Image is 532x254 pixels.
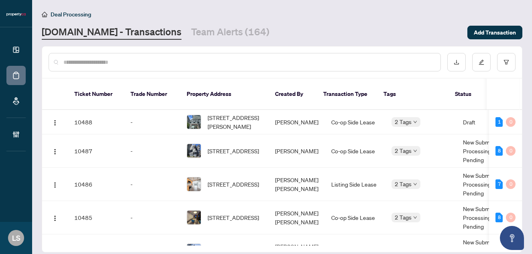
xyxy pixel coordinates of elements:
span: [STREET_ADDRESS] [208,213,259,222]
div: 1 [495,117,503,127]
span: down [413,182,417,186]
td: - [124,168,180,201]
button: filter [497,53,516,71]
span: 2 Tags [395,179,412,189]
button: edit [472,53,491,71]
span: [STREET_ADDRESS][PERSON_NAME] [208,113,262,131]
td: - [124,134,180,168]
td: Co-op Side Lease [325,134,385,168]
span: [PERSON_NAME] [PERSON_NAME] [275,176,318,192]
div: 7 [495,179,503,189]
span: edit [479,59,484,65]
span: 2 Tags [395,213,412,222]
img: Logo [52,215,58,221]
button: download [447,53,466,71]
span: down [413,149,417,153]
span: [STREET_ADDRESS] [208,146,259,155]
span: [STREET_ADDRESS] [208,180,259,189]
img: logo [6,12,26,17]
img: thumbnail-img [187,177,201,191]
td: New Submission - Processing Pending [457,168,517,201]
button: Open asap [500,226,524,250]
span: download [454,59,459,65]
span: 2 Tags [395,117,412,126]
div: 0 [506,213,516,222]
td: 10487 [68,134,124,168]
button: Logo [49,178,61,191]
span: Deal Processing [51,11,91,18]
th: Trade Number [124,79,180,110]
span: Add Transaction [474,26,516,39]
td: 10485 [68,201,124,234]
div: 0 [506,146,516,156]
td: Listing Side Lease [325,168,385,201]
th: Ticket Number [68,79,124,110]
td: - [124,110,180,134]
div: 0 [506,117,516,127]
span: home [42,12,47,17]
span: down [413,215,417,219]
span: [PERSON_NAME] [275,147,318,154]
td: Draft [457,110,517,134]
button: Add Transaction [467,26,522,39]
th: Property Address [180,79,269,110]
button: Logo [49,211,61,224]
td: - [124,201,180,234]
button: Logo [49,116,61,128]
span: [PERSON_NAME] [PERSON_NAME] [275,209,318,226]
td: New Submission - Processing Pending [457,201,517,234]
img: thumbnail-img [187,115,201,129]
img: thumbnail-img [187,144,201,158]
img: thumbnail-img [187,211,201,224]
button: Logo [49,144,61,157]
a: [DOMAIN_NAME] - Transactions [42,25,181,40]
span: filter [503,59,509,65]
img: Logo [52,182,58,188]
td: Co-op Side Lease [325,110,385,134]
th: Tags [377,79,448,110]
a: Team Alerts (164) [191,25,269,40]
td: 10488 [68,110,124,134]
td: Co-op Side Lease [325,201,385,234]
span: LS [12,232,20,244]
div: 0 [506,179,516,189]
span: [PERSON_NAME] [275,118,318,126]
div: 8 [495,213,503,222]
th: Transaction Type [317,79,377,110]
span: down [413,120,417,124]
td: New Submission - Processing Pending [457,134,517,168]
span: 2 Tags [395,146,412,155]
td: 10486 [68,168,124,201]
img: Logo [52,148,58,155]
div: 8 [495,146,503,156]
img: Logo [52,120,58,126]
th: Status [448,79,509,110]
th: Created By [269,79,317,110]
